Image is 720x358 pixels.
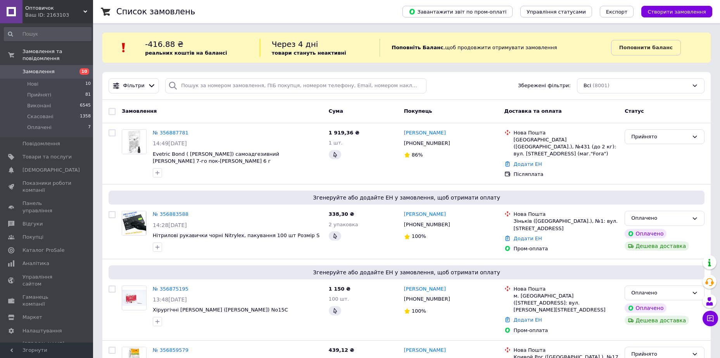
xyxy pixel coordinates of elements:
[514,293,619,314] div: м. [GEOGRAPHIC_DATA] ([STREET_ADDRESS]: вул. [PERSON_NAME][STREET_ADDRESS]
[329,108,343,114] span: Cума
[80,113,91,120] span: 1358
[123,82,145,89] span: Фільтри
[584,82,591,89] span: Всі
[22,153,72,160] span: Товари та послуги
[625,316,689,325] div: Дешева доставка
[514,317,542,323] a: Додати ЕН
[22,327,62,334] span: Налаштування
[504,108,562,114] span: Доставка та оплата
[404,286,446,293] a: [PERSON_NAME]
[329,286,351,292] span: 1 150 ₴
[85,81,91,88] span: 10
[22,180,72,194] span: Показники роботи компанії
[153,222,187,228] span: 14:28[DATE]
[153,296,187,303] span: 13:48[DATE]
[514,211,619,218] div: Нова Пошта
[514,136,619,158] div: [GEOGRAPHIC_DATA] ([GEOGRAPHIC_DATA].), №431 (до 2 кг): вул. [STREET_ADDRESS] (маг."Fora")
[329,347,354,353] span: 439,12 ₴
[165,78,426,93] input: Пошук за номером замовлення, ПІБ покупця, номером телефону, Email, номером накладної
[22,68,55,75] span: Замовлення
[402,6,513,17] button: Завантажити звіт по пром-оплаті
[409,8,506,15] span: Завантажити звіт по пром-оплаті
[402,138,452,148] div: [PHONE_NUMBER]
[514,327,619,334] div: Пром-оплата
[153,307,288,313] span: Хірургічні [PERSON_NAME] ([PERSON_NAME]) No15C
[514,286,619,293] div: Нова Пошта
[25,5,83,12] span: Оптовичок
[122,108,157,114] span: Замовлення
[329,140,343,146] span: 1 шт.
[22,48,93,62] span: Замовлення та повідомлення
[404,211,446,218] a: [PERSON_NAME]
[631,214,689,222] div: Оплачено
[122,290,146,306] img: Фото товару
[514,218,619,232] div: Зіньків ([GEOGRAPHIC_DATA].), №1: вул. [STREET_ADDRESS]
[122,130,146,154] img: Фото товару
[606,9,628,15] span: Експорт
[88,124,91,131] span: 7
[329,296,349,302] span: 100 шт.
[22,167,80,174] span: [DEMOGRAPHIC_DATA]
[404,108,432,114] span: Покупець
[593,83,609,88] span: (8001)
[22,220,43,227] span: Відгуки
[412,233,426,239] span: 100%
[22,274,72,287] span: Управління сайтом
[122,129,147,154] a: Фото товару
[402,294,452,304] div: [PHONE_NUMBER]
[272,50,346,56] b: товари стануть неактивні
[518,82,571,89] span: Збережені фільтри:
[79,68,89,75] span: 10
[625,303,666,313] div: Оплачено
[145,50,227,56] b: реальних коштів на балансі
[27,124,52,131] span: Оплачені
[22,260,49,267] span: Аналітика
[631,133,689,141] div: Прийнято
[412,152,423,158] span: 86%
[85,91,91,98] span: 81
[527,9,586,15] span: Управління статусами
[514,171,619,178] div: Післяплата
[514,236,542,241] a: Додати ЕН
[625,229,666,238] div: Оплачено
[404,129,446,137] a: [PERSON_NAME]
[145,40,183,49] span: -416.88 ₴
[329,211,354,217] span: 338,30 ₴
[80,102,91,109] span: 6545
[272,40,318,49] span: Через 4 дні
[153,211,188,217] a: № 356883588
[27,102,51,109] span: Виконані
[625,108,644,114] span: Статус
[27,113,54,120] span: Скасовані
[329,130,359,136] span: 1 919,36 ₴
[520,6,592,17] button: Управління статусами
[116,7,195,16] h1: Список замовлень
[22,140,60,147] span: Повідомлення
[703,311,718,326] button: Чат з покупцем
[619,45,673,50] b: Поповнити баланс
[153,286,188,292] a: № 356875195
[118,42,129,53] img: :exclamation:
[380,39,611,57] div: , щоб продовжити отримувати замовлення
[22,314,42,321] span: Маркет
[392,45,443,50] b: Поповніть Баланс
[153,232,319,238] a: Нітрилові рукавички чорні Nitrylex, пакування 100 шт Розмір S
[25,12,93,19] div: Ваш ID: 2163103
[122,211,146,235] img: Фото товару
[412,308,426,314] span: 100%
[329,222,358,227] span: 2 упаковка
[153,151,279,164] a: Evetric Bond ( [PERSON_NAME]) самоадгезивний [PERSON_NAME] 7-го пок-[PERSON_NAME] 6 г
[122,286,147,310] a: Фото товару
[112,268,701,276] span: Згенеруйте або додайте ЕН у замовлення, щоб отримати оплату
[404,347,446,354] a: [PERSON_NAME]
[27,91,51,98] span: Прийняті
[22,247,64,254] span: Каталог ProSale
[4,27,92,41] input: Пошук
[27,81,38,88] span: Нові
[641,6,712,17] button: Створити замовлення
[631,289,689,297] div: Оплачено
[625,241,689,251] div: Дешева доставка
[514,161,542,167] a: Додати ЕН
[514,129,619,136] div: Нова Пошта
[611,40,681,55] a: Поповнити баланс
